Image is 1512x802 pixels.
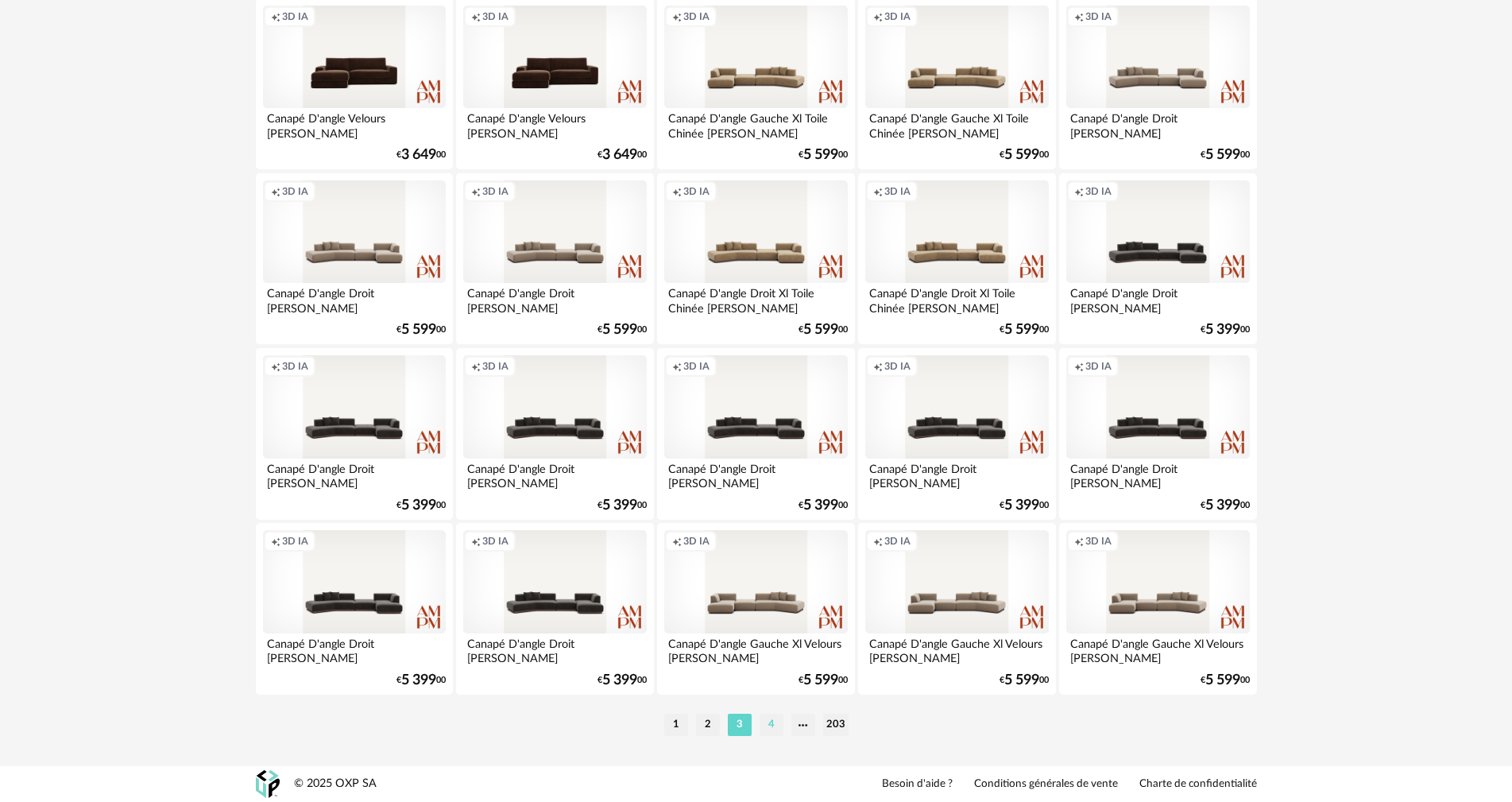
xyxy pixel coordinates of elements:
[803,500,838,511] span: 5 399
[602,500,637,511] span: 5 399
[1004,500,1039,511] span: 5 399
[256,770,280,798] img: OXP
[882,777,953,792] a: Besoin d'aide ?
[865,283,1048,315] div: Canapé D'angle Droit Xl Toile Chinée [PERSON_NAME]
[456,523,653,695] a: Creation icon 3D IA Canapé D'angle Droit [PERSON_NAME] [PERSON_NAME] €5 39900
[597,149,647,161] div: € 00
[799,324,848,335] div: € 00
[597,675,647,686] div: € 00
[865,108,1048,140] div: Canapé D'angle Gauche Xl Toile Chinée [PERSON_NAME]
[396,324,446,335] div: € 00
[683,360,710,373] span: 3D IA
[396,149,446,161] div: € 00
[974,777,1118,792] a: Conditions générales de vente
[1201,149,1250,161] div: € 00
[597,500,647,511] div: € 00
[683,185,710,198] span: 3D IA
[799,675,848,686] div: € 00
[263,633,446,665] div: Canapé D'angle Droit [PERSON_NAME] [PERSON_NAME]
[1059,523,1256,695] a: Creation icon 3D IA Canapé D'angle Gauche Xl Velours [PERSON_NAME] €5 59900
[271,185,280,198] span: Creation icon
[1139,777,1257,792] a: Charte de confidentialité
[282,10,308,23] span: 3D IA
[884,535,911,548] span: 3D IA
[803,675,838,686] span: 5 599
[1059,348,1256,520] a: Creation icon 3D IA Canapé D'angle Droit [PERSON_NAME] [PERSON_NAME] €5 39900
[760,714,783,736] li: 4
[256,348,453,520] a: Creation icon 3D IA Canapé D'angle Droit [PERSON_NAME] [PERSON_NAME] €5 39900
[271,360,280,373] span: Creation icon
[1201,500,1250,511] div: € 00
[1074,10,1084,23] span: Creation icon
[657,348,854,520] a: Creation icon 3D IA Canapé D'angle Droit [PERSON_NAME] [PERSON_NAME] €5 39900
[1205,149,1240,161] span: 5 599
[471,360,481,373] span: Creation icon
[263,108,446,140] div: Canapé D'angle Velours [PERSON_NAME]
[858,173,1055,345] a: Creation icon 3D IA Canapé D'angle Droit Xl Toile Chinée [PERSON_NAME] €5 59900
[263,283,446,315] div: Canapé D'angle Droit [PERSON_NAME] [PERSON_NAME]
[282,185,308,198] span: 3D IA
[471,535,481,548] span: Creation icon
[396,675,446,686] div: € 00
[396,500,446,511] div: € 00
[664,633,847,665] div: Canapé D'angle Gauche Xl Velours [PERSON_NAME]
[672,535,682,548] span: Creation icon
[1004,149,1039,161] span: 5 599
[482,10,509,23] span: 3D IA
[664,283,847,315] div: Canapé D'angle Droit Xl Toile Chinée [PERSON_NAME]
[672,10,682,23] span: Creation icon
[865,459,1048,490] div: Canapé D'angle Droit [PERSON_NAME] [PERSON_NAME]
[263,459,446,490] div: Canapé D'angle Droit [PERSON_NAME] [PERSON_NAME]
[873,10,883,23] span: Creation icon
[1205,675,1240,686] span: 5 599
[683,10,710,23] span: 3D IA
[1066,108,1249,140] div: Canapé D'angle Droit [PERSON_NAME] [PERSON_NAME]
[1205,500,1240,511] span: 5 399
[1000,324,1049,335] div: € 00
[657,173,854,345] a: Creation icon 3D IA Canapé D'angle Droit Xl Toile Chinée [PERSON_NAME] €5 59900
[1066,633,1249,665] div: Canapé D'angle Gauche Xl Velours [PERSON_NAME]
[1004,324,1039,335] span: 5 599
[1066,283,1249,315] div: Canapé D'angle Droit [PERSON_NAME] [PERSON_NAME]
[873,360,883,373] span: Creation icon
[683,535,710,548] span: 3D IA
[471,185,481,198] span: Creation icon
[803,149,838,161] span: 5 599
[1074,535,1084,548] span: Creation icon
[1000,149,1049,161] div: € 00
[282,535,308,548] span: 3D IA
[873,185,883,198] span: Creation icon
[823,714,849,736] li: 203
[672,360,682,373] span: Creation icon
[456,173,653,345] a: Creation icon 3D IA Canapé D'angle Droit [PERSON_NAME] [PERSON_NAME] €5 59900
[1066,459,1249,490] div: Canapé D'angle Droit [PERSON_NAME] [PERSON_NAME]
[664,108,847,140] div: Canapé D'angle Gauche Xl Toile Chinée [PERSON_NAME]
[602,149,637,161] span: 3 649
[728,714,752,736] li: 3
[1074,360,1084,373] span: Creation icon
[463,108,646,140] div: Canapé D'angle Velours [PERSON_NAME]
[1085,185,1112,198] span: 3D IA
[482,185,509,198] span: 3D IA
[799,149,848,161] div: € 00
[1000,500,1049,511] div: € 00
[1074,185,1084,198] span: Creation icon
[884,185,911,198] span: 3D IA
[696,714,720,736] li: 2
[672,185,682,198] span: Creation icon
[1201,675,1250,686] div: € 00
[471,10,481,23] span: Creation icon
[1201,324,1250,335] div: € 00
[1205,324,1240,335] span: 5 399
[858,523,1055,695] a: Creation icon 3D IA Canapé D'angle Gauche Xl Velours [PERSON_NAME] €5 59900
[463,633,646,665] div: Canapé D'angle Droit [PERSON_NAME] [PERSON_NAME]
[884,360,911,373] span: 3D IA
[401,500,436,511] span: 5 399
[1000,675,1049,686] div: € 00
[401,675,436,686] span: 5 399
[657,523,854,695] a: Creation icon 3D IA Canapé D'angle Gauche Xl Velours [PERSON_NAME] €5 59900
[884,10,911,23] span: 3D IA
[799,500,848,511] div: € 00
[803,324,838,335] span: 5 599
[482,535,509,548] span: 3D IA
